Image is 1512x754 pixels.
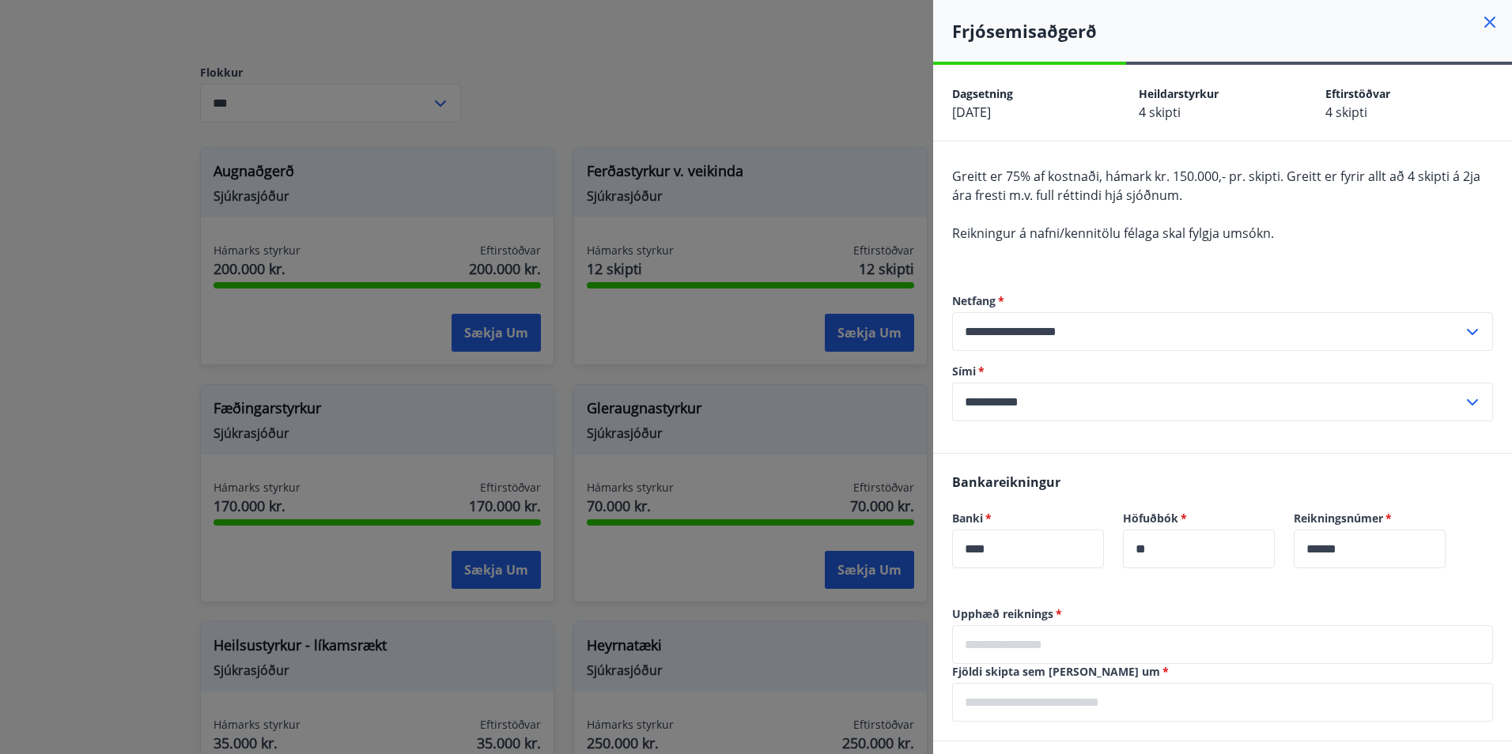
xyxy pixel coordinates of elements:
div: Fjöldi skipta sem sótt er um [952,683,1493,722]
label: Banki [952,511,1104,526]
span: Eftirstöðvar [1325,86,1390,101]
span: [DATE] [952,104,991,121]
label: Reikningsnúmer [1294,511,1446,526]
h4: Frjósemisaðgerð [952,19,1512,43]
span: 4 skipti [1325,104,1367,121]
label: Sími [952,364,1493,379]
label: Fjöldi skipta sem [PERSON_NAME] um [952,664,1493,680]
label: Upphæð reiknings [952,606,1493,622]
label: Netfang [952,293,1493,309]
span: 4 skipti [1139,104,1181,121]
span: Heildarstyrkur [1139,86,1219,101]
label: Höfuðbók [1123,511,1275,526]
span: Dagsetning [952,86,1013,101]
div: Upphæð reiknings [952,625,1493,664]
span: Bankareikningur [952,473,1060,491]
span: Reikningur á nafni/kennitölu félaga skal fylgja umsókn. [952,224,1274,242]
span: Greitt er 75% af kostnaði, hámark kr. 150.000,- pr. skipti. Greitt er fyrir allt að 4 skipti á 2j... [952,168,1480,204]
